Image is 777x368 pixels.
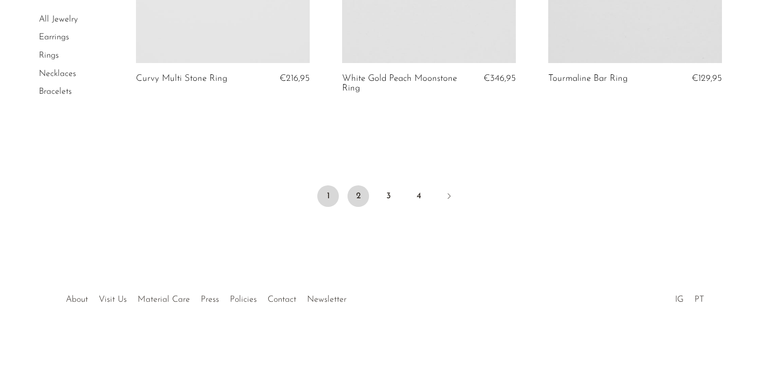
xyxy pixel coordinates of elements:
[268,295,296,304] a: Contact
[438,185,460,209] a: Next
[66,295,88,304] a: About
[675,295,684,304] a: IG
[39,33,69,42] a: Earrings
[39,70,76,78] a: Necklaces
[39,15,78,24] a: All Jewelry
[692,74,722,83] span: €129,95
[670,287,710,307] ul: Social Medias
[39,51,59,60] a: Rings
[408,185,430,207] a: 4
[483,74,516,83] span: €346,95
[347,185,369,207] a: 2
[39,87,72,96] a: Bracelets
[317,185,339,207] span: 1
[99,295,127,304] a: Visit Us
[280,74,310,83] span: €216,95
[694,295,704,304] a: PT
[136,74,227,84] a: Curvy Multi Stone Ring
[60,287,352,307] ul: Quick links
[548,74,628,84] a: Tourmaline Bar Ring
[138,295,190,304] a: Material Care
[378,185,399,207] a: 3
[230,295,257,304] a: Policies
[201,295,219,304] a: Press
[342,74,457,94] a: White Gold Peach Moonstone Ring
